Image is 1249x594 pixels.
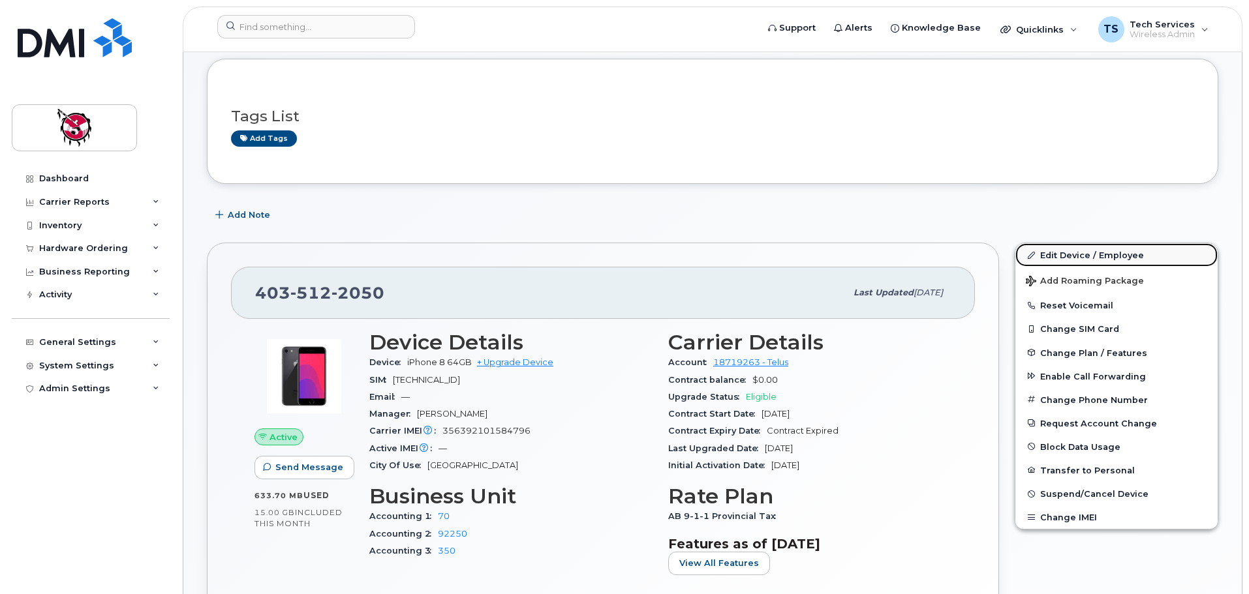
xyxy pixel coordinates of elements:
[668,443,765,453] span: Last Upgraded Date
[265,337,343,415] img: image20231002-4137094-xhln1q.jpeg
[825,15,882,41] a: Alerts
[217,15,415,38] input: Find something...
[439,443,447,453] span: —
[1015,411,1218,435] button: Request Account Change
[417,409,487,419] span: [PERSON_NAME]
[254,507,343,529] span: included this month
[1015,435,1218,458] button: Block Data Usage
[231,130,297,147] a: Add tags
[902,22,981,35] span: Knowledge Base
[668,357,713,367] span: Account
[668,426,767,436] span: Contract Expiry Date
[369,460,427,470] span: City Of Use
[438,511,450,521] a: 70
[779,22,816,35] span: Support
[668,375,752,385] span: Contract balance
[668,552,770,575] button: View All Features
[369,484,653,508] h3: Business Unit
[771,460,799,470] span: [DATE]
[254,508,295,517] span: 15.00 GB
[303,490,330,500] span: used
[369,546,438,556] span: Accounting 3
[1015,243,1218,267] a: Edit Device / Employee
[369,392,401,402] span: Email
[401,392,410,402] span: —
[369,443,439,453] span: Active IMEI
[752,375,778,385] span: $0.00
[231,108,1194,125] h3: Tags List
[1015,267,1218,293] button: Add Roaming Package
[393,375,460,385] span: [TECHNICAL_ID]
[1040,348,1147,357] span: Change Plan / Features
[369,426,442,436] span: Carrier IMEI
[668,511,782,521] span: AB 9-1-1 Provincial Tax
[254,491,303,500] span: 633.70 MB
[845,22,872,35] span: Alerts
[1015,341,1218,364] button: Change Plan / Features
[275,461,343,473] span: Send Message
[255,283,384,303] span: 403
[1089,16,1218,42] div: Tech Services
[1015,505,1218,529] button: Change IMEI
[442,426,531,436] span: 356392101584796
[1015,482,1218,505] button: Suspend/Cancel Device
[765,443,793,453] span: [DATE]
[882,15,990,41] a: Knowledge Base
[1040,489,1149,499] span: Suspend/Cancel Device
[1026,276,1144,288] span: Add Roaming Package
[1130,29,1195,40] span: Wireless Admin
[991,16,1087,42] div: Quicklinks
[207,203,281,227] button: Add Note
[762,409,790,419] span: [DATE]
[1015,317,1218,340] button: Change SIM Card
[438,529,467,539] a: 92250
[1130,19,1195,29] span: Tech Services
[767,426,839,436] span: Contract Expired
[668,536,951,552] h3: Features as of [DATE]
[290,283,332,303] span: 512
[668,484,951,508] h3: Rate Plan
[270,431,298,443] span: Active
[477,357,553,367] a: + Upgrade Device
[438,546,455,556] a: 350
[854,288,914,297] span: Last updated
[332,283,384,303] span: 2050
[668,331,951,354] h3: Carrier Details
[369,375,393,385] span: SIM
[914,288,943,297] span: [DATE]
[228,209,270,221] span: Add Note
[1015,458,1218,482] button: Transfer to Personal
[1040,371,1146,381] span: Enable Call Forwarding
[668,460,771,470] span: Initial Activation Date
[1015,364,1218,388] button: Enable Call Forwarding
[369,357,407,367] span: Device
[1015,388,1218,411] button: Change Phone Number
[1015,293,1218,317] button: Reset Voicemail
[713,357,788,367] a: 18719263 - Telus
[369,511,438,521] span: Accounting 1
[427,460,518,470] span: [GEOGRAPHIC_DATA]
[1103,22,1118,37] span: TS
[407,357,472,367] span: iPhone 8 64GB
[369,409,417,419] span: Manager
[668,392,746,402] span: Upgrade Status
[369,331,653,354] h3: Device Details
[1016,24,1064,35] span: Quicklinks
[759,15,825,41] a: Support
[746,392,777,402] span: Eligible
[679,557,759,569] span: View All Features
[254,456,354,479] button: Send Message
[369,529,438,539] span: Accounting 2
[668,409,762,419] span: Contract Start Date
